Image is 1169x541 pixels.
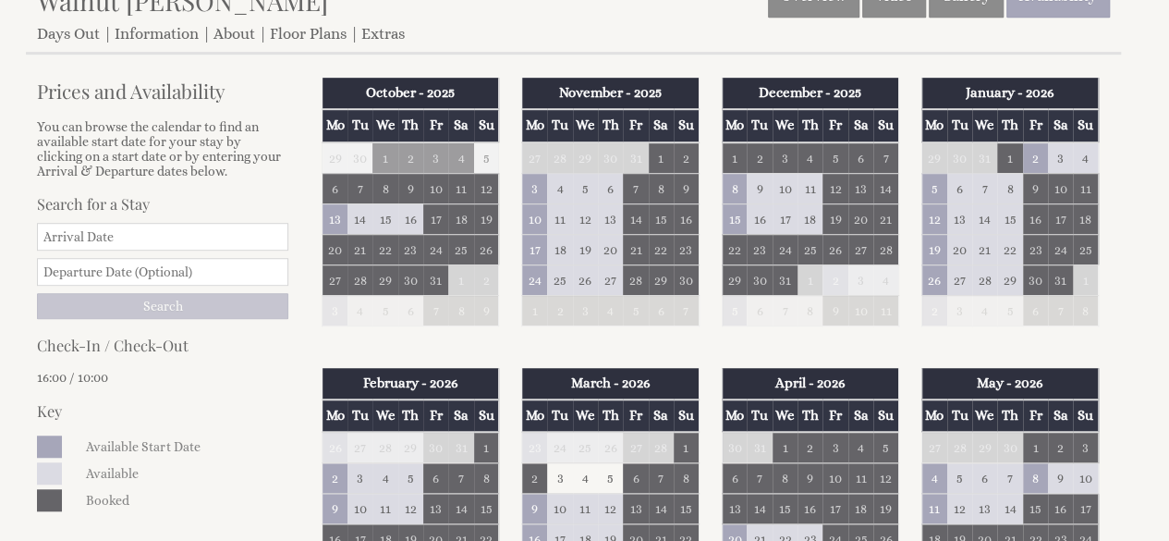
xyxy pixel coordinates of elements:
[372,400,397,432] th: We
[547,432,572,463] td: 24
[448,295,473,326] td: 8
[623,142,648,174] td: 31
[323,295,347,326] td: 3
[37,25,100,43] a: Days Out
[372,234,397,264] td: 22
[649,264,674,295] td: 29
[722,173,747,203] td: 8
[522,264,547,295] td: 24
[798,463,822,494] td: 9
[522,203,547,234] td: 10
[474,295,499,326] td: 9
[474,234,499,264] td: 26
[947,432,972,463] td: 28
[423,463,448,494] td: 6
[997,264,1022,295] td: 29
[848,264,873,295] td: 3
[372,432,397,463] td: 28
[323,368,499,400] th: February - 2026
[448,234,473,264] td: 25
[921,368,1098,400] th: May - 2026
[1073,264,1098,295] td: 1
[822,234,847,264] td: 26
[1023,295,1048,326] td: 6
[448,203,473,234] td: 18
[674,109,699,141] th: Su
[773,463,798,494] td: 8
[1048,173,1073,203] td: 10
[873,400,898,432] th: Su
[822,432,847,463] td: 3
[921,142,946,174] td: 29
[323,142,347,174] td: 29
[522,295,547,326] td: 1
[598,109,623,141] th: Th
[598,432,623,463] td: 26
[674,203,699,234] td: 16
[37,119,288,178] p: You can browse the calendar to find an available start date for your stay by clicking on a start ...
[82,462,284,485] dd: Available
[522,368,699,400] th: March - 2026
[997,400,1022,432] th: Th
[674,142,699,174] td: 2
[598,264,623,295] td: 27
[921,264,946,295] td: 26
[972,234,997,264] td: 21
[573,142,598,174] td: 29
[747,173,772,203] td: 9
[37,78,288,104] a: Prices and Availability
[822,109,847,141] th: Fr
[1023,109,1048,141] th: Fr
[747,234,772,264] td: 23
[773,295,798,326] td: 7
[822,264,847,295] td: 2
[747,432,772,463] td: 31
[372,173,397,203] td: 8
[798,203,822,234] td: 18
[522,142,547,174] td: 27
[623,234,648,264] td: 21
[873,264,898,295] td: 4
[573,109,598,141] th: We
[947,234,972,264] td: 20
[37,193,288,214] h3: Search for a Stay
[649,432,674,463] td: 28
[474,109,499,141] th: Su
[323,173,347,203] td: 6
[798,295,822,326] td: 8
[674,173,699,203] td: 9
[573,432,598,463] td: 25
[798,432,822,463] td: 2
[361,25,405,43] a: Extras
[997,142,1022,174] td: 1
[798,264,822,295] td: 1
[423,173,448,203] td: 10
[623,463,648,494] td: 6
[474,173,499,203] td: 12
[747,142,772,174] td: 2
[997,295,1022,326] td: 5
[372,203,397,234] td: 15
[848,109,873,141] th: Sa
[623,173,648,203] td: 7
[747,109,772,141] th: Tu
[722,203,747,234] td: 15
[822,203,847,234] td: 19
[547,463,572,494] td: 3
[1023,173,1048,203] td: 9
[448,264,473,295] td: 1
[598,203,623,234] td: 13
[522,109,547,141] th: Mo
[323,234,347,264] td: 20
[649,463,674,494] td: 7
[623,432,648,463] td: 27
[947,109,972,141] th: Tu
[1048,264,1073,295] td: 31
[848,463,873,494] td: 11
[372,463,397,494] td: 4
[848,203,873,234] td: 20
[848,173,873,203] td: 13
[323,400,347,432] th: Mo
[423,142,448,174] td: 3
[398,264,423,295] td: 30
